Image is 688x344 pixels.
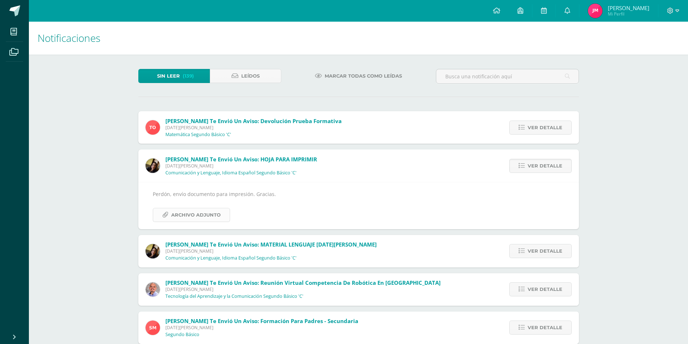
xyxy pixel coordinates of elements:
span: Archivo Adjunto [171,208,221,222]
span: (139) [183,69,194,83]
a: Archivo Adjunto [153,208,230,222]
span: [PERSON_NAME] te envió un aviso: Formación para padres - Secundaria [165,317,358,325]
span: Sin leer [157,69,180,83]
span: [PERSON_NAME] te envió un aviso: HOJA PARA IMPRIMIR [165,156,317,163]
span: [DATE][PERSON_NAME] [165,286,441,292]
p: Comunicación y Lenguaje, Idioma Español Segundo Básico 'C' [165,170,297,176]
p: Matemática Segundo Básico 'C' [165,132,231,138]
span: Ver detalle [528,321,562,334]
img: 5ed3e5fc3de4367f2d0b956e970858ff.png [588,4,602,18]
span: Ver detalle [528,244,562,258]
span: [PERSON_NAME] te envió un aviso: Reunión virtual competencia de robótica en [GEOGRAPHIC_DATA] [165,279,441,286]
a: Marcar todas como leídas [306,69,411,83]
span: Ver detalle [528,283,562,296]
span: [PERSON_NAME] te envió un aviso: Devolución prueba formativa [165,117,342,125]
span: Leídos [241,69,260,83]
span: [DATE][PERSON_NAME] [165,125,342,131]
span: [DATE][PERSON_NAME] [165,248,377,254]
a: Leídos [210,69,281,83]
img: fb79f5a91a3aae58e4c0de196cfe63c7.png [146,244,160,258]
img: f4ddca51a09d81af1cee46ad6847c426.png [146,282,160,297]
p: Tecnología del Aprendizaje y la Comunicación Segundo Básico 'C' [165,293,303,299]
span: Mi Perfil [608,11,649,17]
p: Segundo Básico [165,332,199,338]
span: Ver detalle [528,121,562,134]
input: Busca una notificación aquí [436,69,579,83]
img: a4c9654d905a1a01dc2161da199b9124.png [146,321,160,335]
img: fb79f5a91a3aae58e4c0de196cfe63c7.png [146,158,160,173]
span: [PERSON_NAME] [608,4,649,12]
a: Sin leer(139) [138,69,210,83]
img: 756ce12fb1b4cf9faf9189d656ca7749.png [146,120,160,135]
span: Marcar todas como leídas [325,69,402,83]
span: Notificaciones [38,31,100,45]
span: Ver detalle [528,159,562,173]
span: [PERSON_NAME] te envió un aviso: MATERIAL LENGUAJE [DATE][PERSON_NAME] [165,241,377,248]
span: [DATE][PERSON_NAME] [165,163,317,169]
div: Perdón, envío documento para impresión. Gracias. [153,190,564,222]
span: [DATE][PERSON_NAME] [165,325,358,331]
p: Comunicación y Lenguaje, Idioma Español Segundo Básico 'C' [165,255,297,261]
